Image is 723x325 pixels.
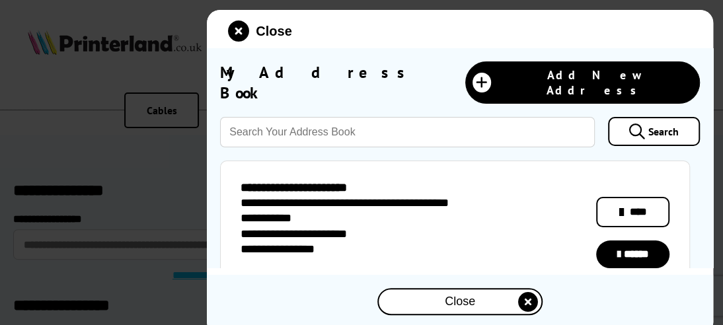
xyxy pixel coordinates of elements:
[377,288,543,315] button: close modal
[648,125,679,138] span: Search
[256,24,291,39] span: Close
[220,62,465,103] span: My Address Book
[228,20,291,42] button: close modal
[608,117,700,146] a: Search
[445,295,475,308] span: Close
[498,67,693,98] span: Add New Address
[220,117,595,147] input: Search Your Address Book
